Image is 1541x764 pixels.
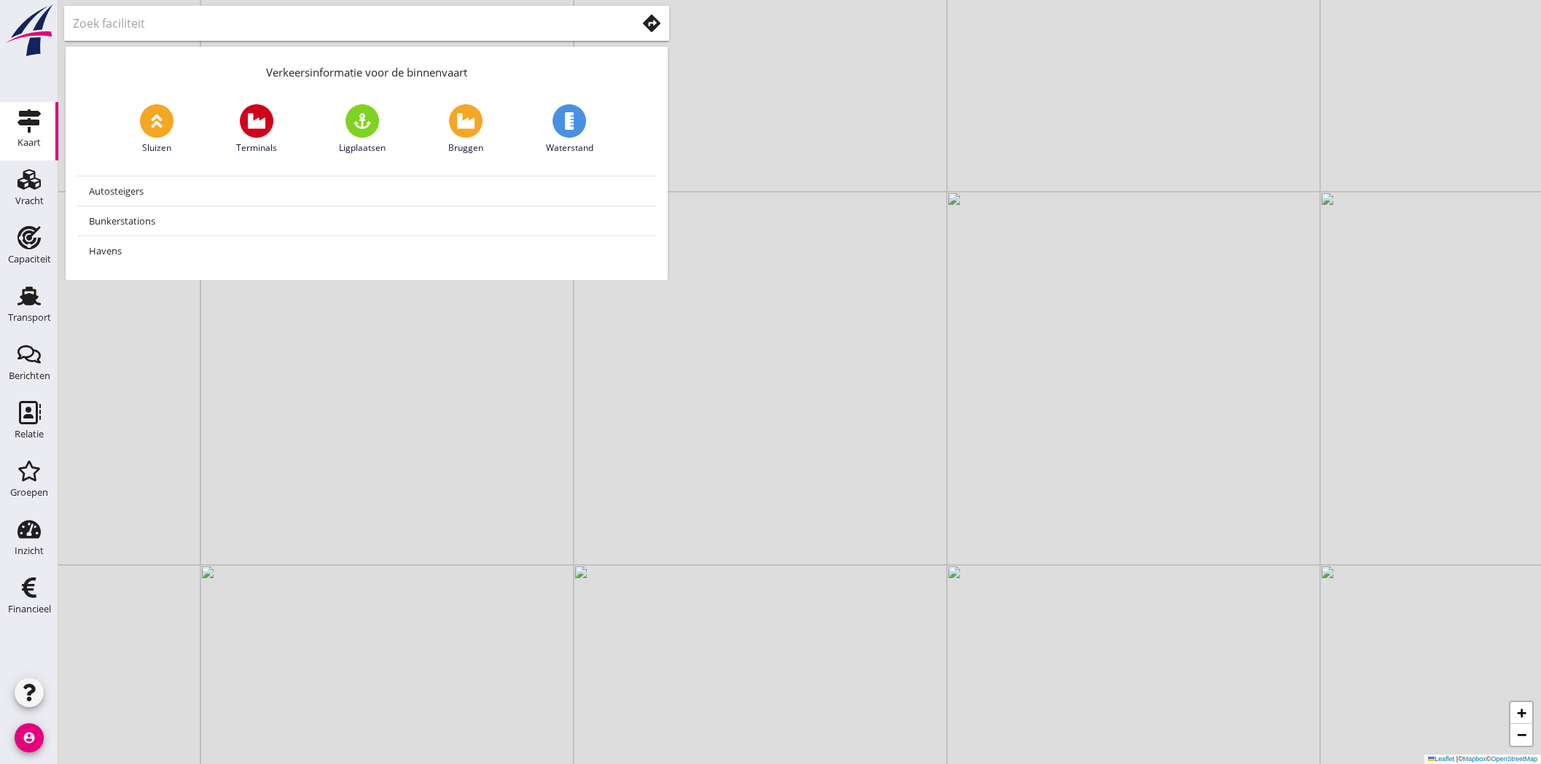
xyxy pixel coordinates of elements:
[89,212,644,230] div: Bunkerstations
[1491,755,1537,763] a: OpenStreetMap
[8,313,51,322] div: Transport
[1463,755,1486,763] a: Mapbox
[339,141,386,155] span: Ligplaatsen
[15,196,44,206] div: Vracht
[546,141,593,155] span: Waterstand
[3,4,55,58] img: logo-small.a267ee39.svg
[15,546,44,556] div: Inzicht
[142,141,171,155] span: Sluizen
[546,104,593,155] a: Waterstand
[1517,703,1526,722] span: +
[448,104,483,155] a: Bruggen
[1517,725,1526,744] span: −
[1428,755,1454,763] a: Leaflet
[1456,755,1458,763] span: |
[8,254,51,264] div: Capaciteit
[10,488,48,497] div: Groepen
[140,104,173,155] a: Sluizen
[8,604,51,614] div: Financieel
[66,47,668,93] div: Verkeersinformatie voor de binnenvaart
[15,723,44,752] i: account_circle
[73,12,616,35] input: Zoek faciliteit
[9,371,50,381] div: Berichten
[236,141,277,155] span: Terminals
[89,242,644,260] div: Havens
[15,429,44,439] div: Relatie
[89,182,644,200] div: Autosteigers
[17,138,41,147] div: Kaart
[448,141,483,155] span: Bruggen
[339,104,386,155] a: Ligplaatsen
[1424,755,1541,764] div: © ©
[236,104,277,155] a: Terminals
[1510,702,1532,724] a: Zoom in
[1510,724,1532,746] a: Zoom out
